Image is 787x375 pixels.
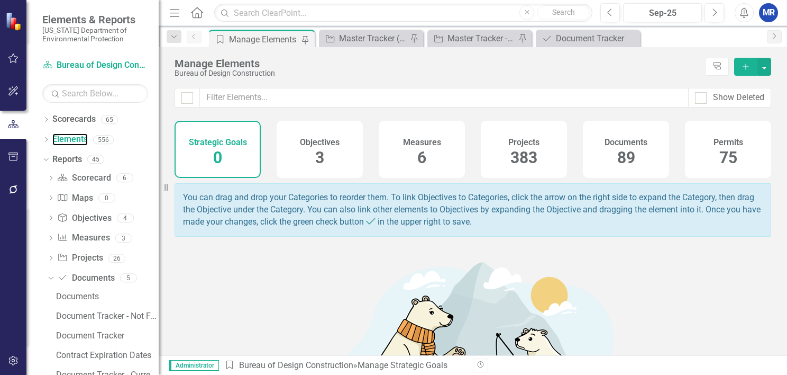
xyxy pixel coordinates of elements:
a: Master Tracker - RCP Only [430,32,516,45]
span: 0 [213,148,222,167]
div: Contract Expiration Dates [56,351,159,360]
div: 5 [120,274,137,283]
a: Reports [52,154,82,166]
div: You can drag and drop your Categories to reorder them. To link Objectives to Categories, click th... [175,183,771,237]
div: Manage Elements [175,58,700,69]
h4: Documents [605,138,647,147]
div: Sep-25 [627,7,698,20]
div: Document Tracker - Not Fully Executed [56,311,159,321]
div: Document Tracker [556,32,637,45]
img: ClearPoint Strategy [4,11,24,31]
span: Search [552,8,575,16]
button: Sep-25 [623,3,702,22]
span: Administrator [169,360,219,371]
a: Elements [52,133,88,146]
span: 75 [719,148,737,167]
div: Bureau of Design Construction [175,69,700,77]
span: 3 [315,148,324,167]
div: Documents [56,292,159,301]
div: 26 [108,254,125,263]
a: Measures [57,232,109,244]
a: Documents [57,272,114,284]
div: 45 [87,155,104,164]
div: 4 [117,213,134,222]
a: Bureau of Design Construction [239,360,353,370]
div: 65 [101,115,118,124]
a: Projects [57,252,103,264]
div: Master Tracker - RCP Only [447,32,516,45]
input: Filter Elements... [199,88,689,108]
a: Scorecards [52,113,96,126]
a: Document Tracker [538,32,637,45]
input: Search Below... [42,84,148,103]
a: Document Tracker - Not Fully Executed [53,308,159,325]
a: Documents [53,288,159,305]
span: Elements & Reports [42,13,148,26]
div: 556 [93,135,114,144]
span: 383 [510,148,537,167]
h4: Projects [508,138,539,147]
a: Objectives [57,212,111,225]
h4: Strategic Goals [189,138,247,147]
small: [US_STATE] Department of Environmental Protection [42,26,148,43]
div: 6 [116,174,133,183]
button: Search [537,5,590,20]
input: Search ClearPoint... [214,4,592,22]
a: Maps [57,192,93,204]
a: Document Tracker [53,327,159,344]
h4: Objectives [300,138,340,147]
a: Contract Expiration Dates [53,347,159,364]
a: Master Tracker (External) [322,32,407,45]
div: Manage Elements [229,33,299,46]
span: 6 [417,148,426,167]
a: Scorecard [57,172,111,184]
div: Document Tracker [56,331,159,341]
div: Master Tracker (External) [339,32,407,45]
span: 89 [617,148,635,167]
div: » Manage Strategic Goals [224,360,465,372]
div: 0 [98,193,115,202]
div: 3 [115,234,132,243]
div: Show Deleted [713,92,764,104]
a: Bureau of Design Construction [42,59,148,72]
h4: Permits [713,138,743,147]
h4: Measures [403,138,441,147]
button: MR [759,3,778,22]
